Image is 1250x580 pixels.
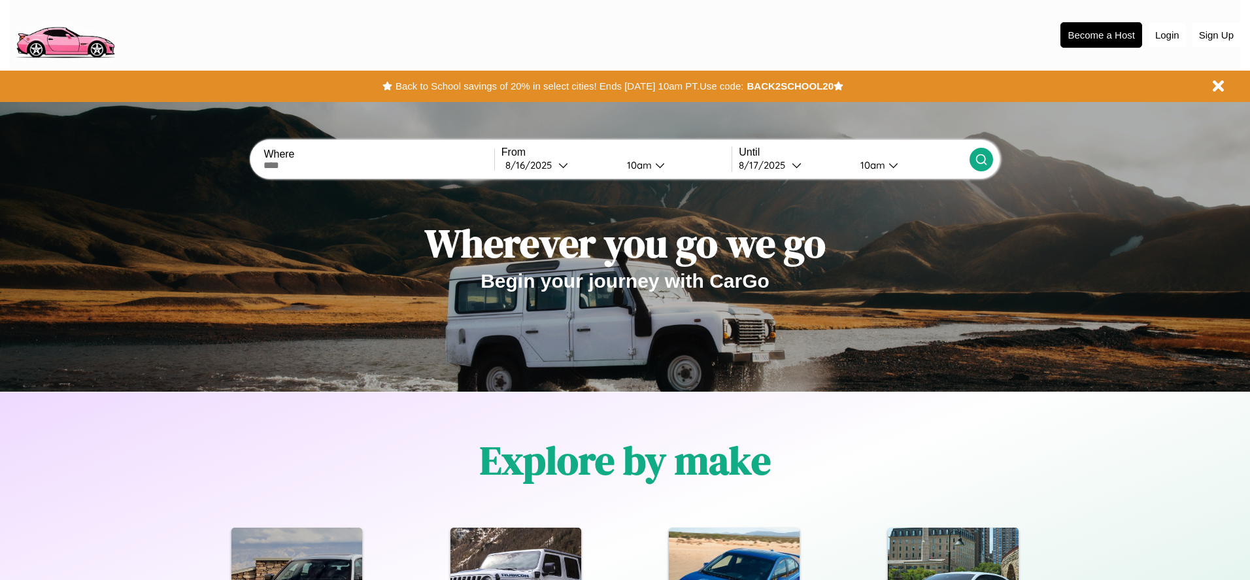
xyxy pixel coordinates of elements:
button: 10am [617,158,732,172]
img: logo [10,7,120,61]
button: 10am [850,158,969,172]
h1: Explore by make [480,434,771,487]
div: 8 / 16 / 2025 [505,159,558,171]
button: Sign Up [1192,23,1240,47]
button: 8/16/2025 [501,158,617,172]
div: 10am [620,159,655,171]
label: Where [263,148,494,160]
button: Become a Host [1060,22,1142,48]
button: Login [1149,23,1186,47]
button: Back to School savings of 20% in select cities! Ends [DATE] 10am PT.Use code: [392,77,747,95]
b: BACK2SCHOOL20 [747,80,834,92]
label: From [501,146,732,158]
div: 10am [854,159,888,171]
label: Until [739,146,969,158]
div: 8 / 17 / 2025 [739,159,792,171]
